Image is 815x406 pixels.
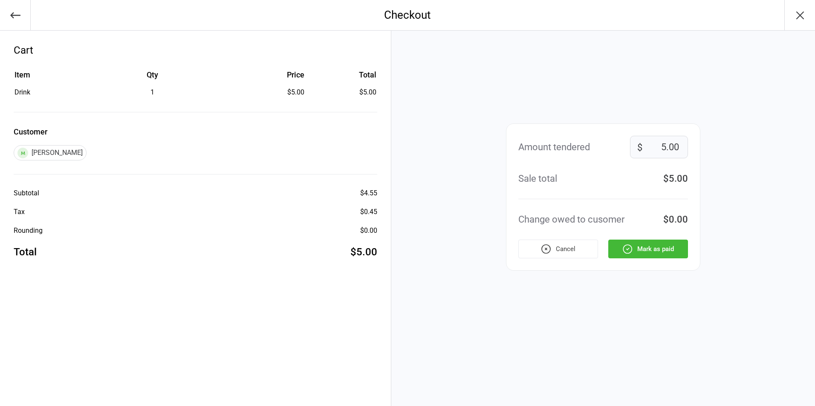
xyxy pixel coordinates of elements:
[14,88,30,96] span: Drink
[308,87,376,97] td: $5.00
[14,188,39,198] div: Subtotal
[14,207,25,217] div: Tax
[608,240,688,258] button: Mark as paid
[518,212,624,226] div: Change owed to cusomer
[663,172,688,186] div: $5.00
[14,126,377,137] label: Customer
[14,244,37,260] div: Total
[14,69,76,86] th: Item
[518,240,598,258] button: Cancel
[350,244,377,260] div: $5.00
[308,69,376,86] th: Total
[518,140,590,154] div: Amount tendered
[14,145,87,160] div: [PERSON_NAME]
[360,188,377,198] div: $4.55
[518,172,557,186] div: Sale total
[228,87,304,97] div: $5.00
[663,212,688,226] div: $0.00
[228,69,304,80] div: Price
[360,226,377,236] div: $0.00
[14,226,43,236] div: Rounding
[77,87,228,97] div: 1
[360,207,377,217] div: $0.45
[637,140,642,154] span: $
[77,69,228,86] th: Qty
[14,43,377,58] div: Cart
